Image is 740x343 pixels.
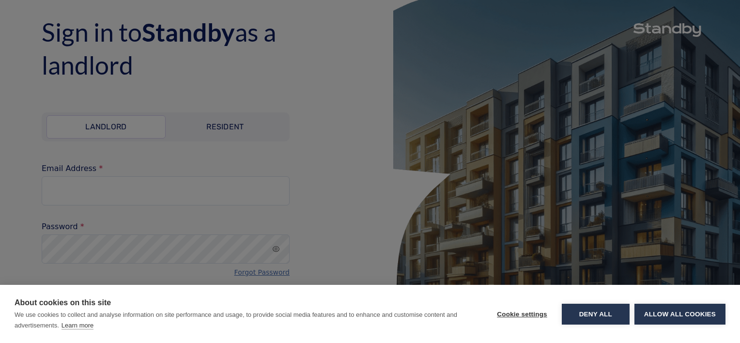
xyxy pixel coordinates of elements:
[634,304,725,325] button: Allow all cookies
[487,304,557,325] button: Cookie settings
[562,304,630,325] button: Deny all
[62,322,93,329] a: Learn more
[15,298,111,307] strong: About cookies on this site
[15,311,457,329] p: We use cookies to collect and analyse information on site performance and usage, to provide socia...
